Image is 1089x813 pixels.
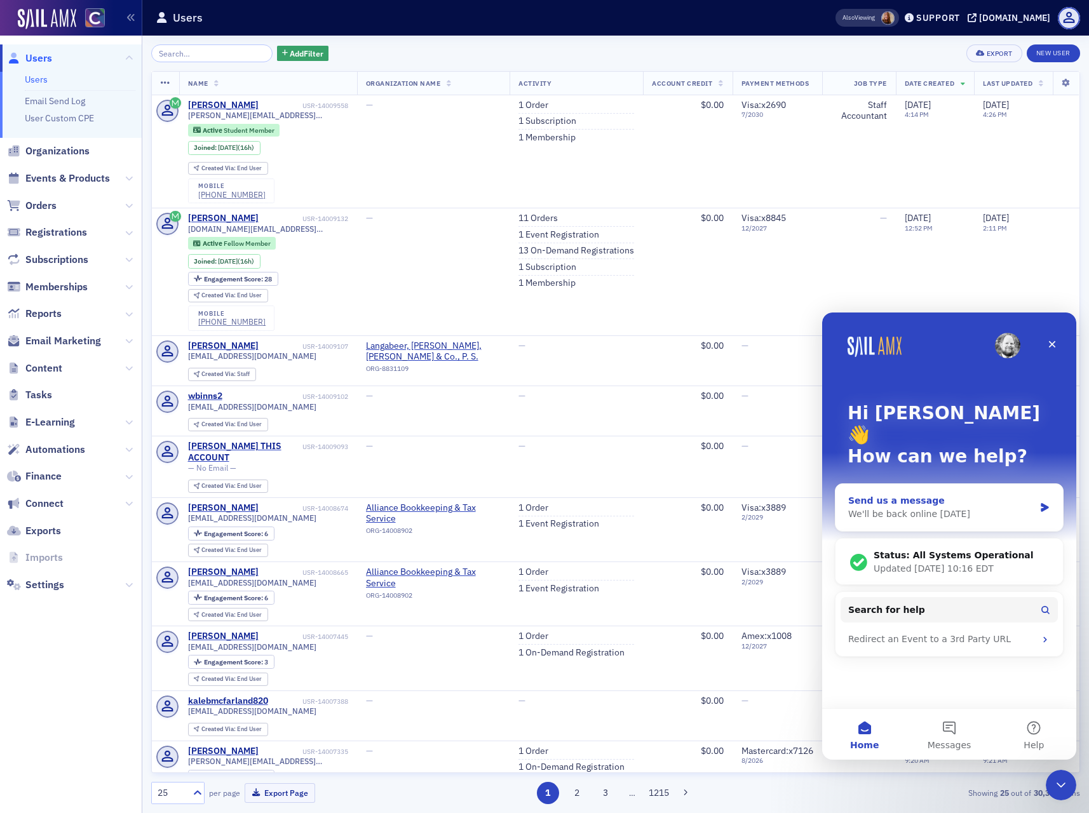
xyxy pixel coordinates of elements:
a: Active Fellow Member [193,239,270,248]
div: USR-14009102 [224,393,348,401]
h1: Users [173,10,203,25]
span: — [741,340,748,351]
span: $0.00 [701,502,724,513]
a: 13 On-Demand Registrations [518,245,634,257]
button: Export [966,44,1022,62]
span: 2 / 2029 [741,578,813,586]
img: SailAMX [85,8,105,28]
span: Created Via : [201,164,237,172]
span: Joined : [194,257,218,265]
a: 1 Order [518,100,548,111]
div: End User [201,726,262,733]
a: Automations [7,443,85,457]
a: [PERSON_NAME] [188,631,259,642]
span: Created Via : [201,610,237,619]
span: Langabeer, McKernan, Burnett & Co., P. S. [366,340,501,363]
span: Alliance Bookkeeping & Tax Service [366,502,501,525]
button: [DOMAIN_NAME] [968,13,1055,22]
span: [DATE] [983,99,1009,111]
span: $0.00 [701,340,724,351]
a: Organizations [7,144,90,158]
span: $0.00 [701,440,724,452]
a: Email Marketing [7,334,101,348]
span: [DATE] [218,257,238,265]
input: Search… [151,44,273,62]
span: — [880,212,887,224]
label: per page [209,787,240,798]
span: Registrations [25,225,87,239]
div: USR-14007445 [260,633,348,641]
a: kalebmcfarland820 [188,695,268,707]
div: Created Via: End User [188,418,268,431]
time: 9:20 AM [905,756,930,765]
a: 1 Event Registration [518,518,599,530]
span: Created Via : [201,481,237,490]
a: Users [7,51,52,65]
span: — [741,440,748,452]
div: wbinns2 [188,391,222,402]
span: Imports [25,551,63,565]
span: Engagement Score : [204,529,264,538]
button: 2 [565,782,588,804]
span: E-Learning [25,415,75,429]
span: Profile [1058,7,1080,29]
a: [PHONE_NUMBER] [198,190,266,199]
span: Account Credit [652,79,712,88]
div: End User [201,165,262,172]
button: 1 [537,782,559,804]
iframe: Intercom live chat [822,312,1076,760]
a: [PERSON_NAME] [188,100,259,111]
a: 1 Membership [518,278,576,289]
span: Active [203,126,224,135]
div: USR-14007335 [260,748,348,756]
a: [PERSON_NAME] [188,746,259,757]
span: Alliance Bookkeeping & Tax Service [366,567,501,589]
span: Student Member [224,126,274,135]
a: [PERSON_NAME] [188,567,259,578]
a: Registrations [7,225,87,239]
span: [PERSON_NAME][EMAIL_ADDRESS][PERSON_NAME][DOMAIN_NAME] [188,111,348,120]
span: — [366,390,373,401]
iframe: Intercom live chat [1046,770,1076,800]
div: mobile [198,310,266,318]
div: USR-14009558 [260,102,348,110]
div: USR-14009107 [260,342,348,351]
div: End User [201,483,262,490]
time: 2:11 PM [983,224,1007,232]
span: Sheila Duggan [881,11,895,25]
span: [EMAIL_ADDRESS][DOMAIN_NAME] [188,706,316,716]
span: Automations [25,443,85,457]
span: Engagement Score : [204,772,264,781]
div: Staff [201,371,250,378]
div: End User [201,292,262,299]
div: Showing out of items [780,787,1080,798]
span: Email Marketing [25,334,101,348]
img: SailAMX [18,9,76,29]
span: Visa : x2690 [741,99,786,111]
span: Engagement Score : [204,593,264,602]
span: — [366,745,373,756]
div: Created Via: End User [188,723,268,736]
div: End User [201,612,262,619]
div: 3 [204,659,268,666]
span: Last Updated [983,79,1032,88]
div: Engagement Score: 6 [188,527,274,541]
a: Email Send Log [25,95,85,107]
time: 12:52 PM [905,224,933,232]
span: Payment Methods [741,79,809,88]
div: 6 [204,530,268,537]
div: Export [987,50,1013,57]
a: User Custom CPE [25,112,94,124]
a: Subscriptions [7,253,88,267]
span: 7 / 2030 [741,111,813,119]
